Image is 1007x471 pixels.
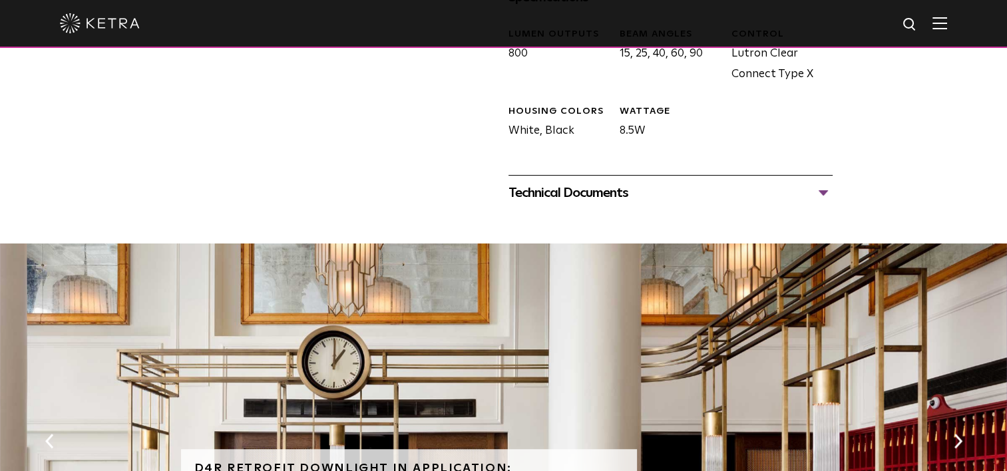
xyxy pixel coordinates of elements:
img: search icon [902,17,918,33]
div: 8.5W [610,105,721,142]
button: Previous [43,432,56,450]
div: White, Black [499,105,610,142]
div: 15, 25, 40, 60, 90 [610,28,721,85]
div: Lutron Clear Connect Type X [721,28,832,85]
div: WATTAGE [620,105,721,118]
div: HOUSING COLORS [508,105,610,118]
img: Hamburger%20Nav.svg [932,17,947,29]
div: 800 [499,28,610,85]
button: Next [951,432,964,450]
div: Technical Documents [508,182,833,204]
img: ketra-logo-2019-white [60,13,140,33]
